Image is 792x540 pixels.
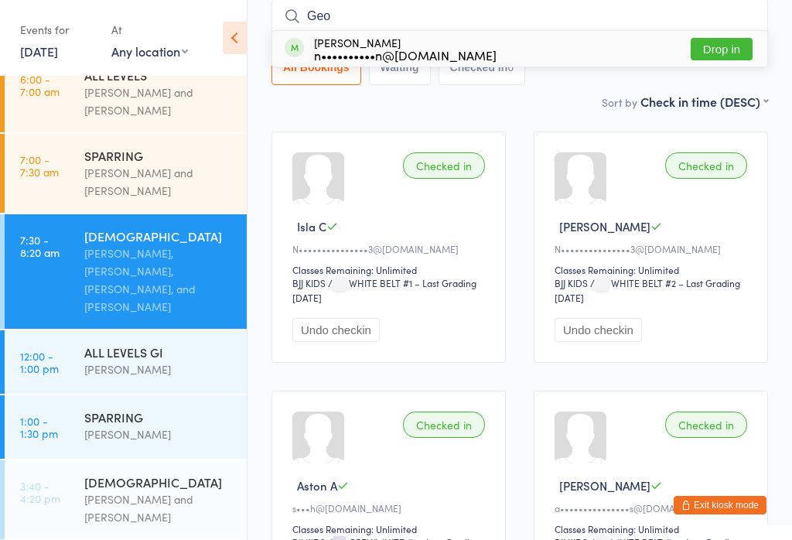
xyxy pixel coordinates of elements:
div: BJJ KIDS [292,276,326,289]
div: [PERSON_NAME] [84,361,234,378]
button: Checked in6 [439,50,526,85]
div: a•••••••••••••••s@[DOMAIN_NAME] [555,501,752,514]
div: Classes Remaining: Unlimited [555,263,752,276]
div: ALL LEVELS GI [84,343,234,361]
button: Waiting [369,50,431,85]
div: SPARRING [84,408,234,426]
span: / WHITE BELT #1 – Last Grading [DATE] [292,276,476,304]
div: 6 [507,61,514,73]
div: [PERSON_NAME] and [PERSON_NAME] [84,84,234,119]
time: 12:00 - 1:00 pm [20,350,59,374]
div: N•••••••••••••••3@[DOMAIN_NAME] [555,242,752,255]
time: 7:00 - 7:30 am [20,153,59,178]
div: Classes Remaining: Unlimited [292,522,490,535]
a: 3:40 -4:20 pm[DEMOGRAPHIC_DATA][PERSON_NAME] and [PERSON_NAME] [5,460,247,539]
a: 7:30 -8:20 am[DEMOGRAPHIC_DATA][PERSON_NAME], [PERSON_NAME], [PERSON_NAME], and [PERSON_NAME] [5,214,247,329]
div: n••••••••••n@[DOMAIN_NAME] [314,49,497,61]
a: 12:00 -1:00 pmALL LEVELS GI[PERSON_NAME] [5,330,247,394]
div: Events for [20,17,96,43]
div: Checked in [665,152,747,179]
div: [PERSON_NAME], [PERSON_NAME], [PERSON_NAME], and [PERSON_NAME] [84,244,234,316]
time: 6:00 - 7:00 am [20,73,60,97]
div: s•••h@[DOMAIN_NAME] [292,501,490,514]
div: [PERSON_NAME] [84,426,234,443]
div: Checked in [665,412,747,438]
time: 1:00 - 1:30 pm [20,415,58,439]
a: [DATE] [20,43,58,60]
button: Undo checkin [555,318,642,342]
div: [DEMOGRAPHIC_DATA] [84,227,234,244]
button: Undo checkin [292,318,380,342]
span: [PERSON_NAME] [559,477,650,494]
div: [PERSON_NAME] and [PERSON_NAME] [84,164,234,200]
div: Checked in [403,412,485,438]
button: Drop in [691,38,753,60]
div: N•••••••••••••••3@[DOMAIN_NAME] [292,242,490,255]
div: Checked in [403,152,485,179]
span: / WHITE BELT #2 – Last Grading [DATE] [555,276,740,304]
a: 1:00 -1:30 pmSPARRING[PERSON_NAME] [5,395,247,459]
button: All Bookings [271,50,361,85]
div: Classes Remaining: Unlimited [292,263,490,276]
div: [PERSON_NAME] [314,36,497,61]
div: [DEMOGRAPHIC_DATA] [84,473,234,490]
span: [PERSON_NAME] [559,218,650,234]
div: [PERSON_NAME] and [PERSON_NAME] [84,490,234,526]
div: Classes Remaining: Unlimited [555,522,752,535]
a: 7:00 -7:30 amSPARRING[PERSON_NAME] and [PERSON_NAME] [5,134,247,213]
div: SPARRING [84,147,234,164]
div: Any location [111,43,188,60]
button: Exit kiosk mode [674,496,766,514]
div: Check in time (DESC) [640,93,768,110]
time: 7:30 - 8:20 am [20,234,60,258]
span: Isla C [297,218,326,234]
time: 3:40 - 4:20 pm [20,480,60,504]
span: Aston A [297,477,337,494]
div: At [111,17,188,43]
a: 6:00 -7:00 amALL LEVELS[PERSON_NAME] and [PERSON_NAME] [5,53,247,132]
label: Sort by [602,94,637,110]
div: BJJ KIDS [555,276,588,289]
